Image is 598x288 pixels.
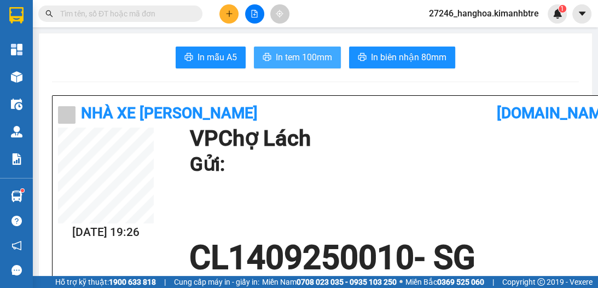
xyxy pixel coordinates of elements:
[9,9,97,22] div: Chợ Lách
[297,278,397,286] strong: 0708 023 035 - 0935 103 250
[104,9,199,22] div: Sài Gòn
[58,223,154,241] h2: [DATE] 19:26
[126,74,141,90] span: SL
[11,126,22,137] img: warehouse-icon
[270,4,289,24] button: aim
[11,216,22,226] span: question-circle
[577,9,587,19] span: caret-down
[11,71,22,83] img: warehouse-icon
[104,22,199,36] div: LINH
[219,4,239,24] button: plus
[9,22,97,36] div: A BÉO
[55,276,156,288] span: Hỗ trợ kỹ thuật:
[109,278,156,286] strong: 1900 633 818
[9,76,199,89] div: Tên hàng: 1 THÙNG ( : 1 )
[553,9,562,19] img: icon-new-feature
[254,47,341,68] button: printerIn tem 100mm
[399,280,403,284] span: ⚪️
[251,10,258,18] span: file-add
[559,5,566,13] sup: 1
[198,50,237,64] span: In mẫu A5
[9,7,24,24] img: logo-vxr
[358,53,367,63] span: printer
[104,36,199,51] div: 0708593898
[9,10,26,22] span: Gửi:
[11,153,22,165] img: solution-icon
[164,276,166,288] span: |
[262,276,397,288] span: Miền Nam
[405,276,484,288] span: Miền Bắc
[11,191,22,202] img: warehouse-icon
[537,278,545,286] span: copyright
[11,240,22,251] span: notification
[21,189,24,192] sup: 1
[184,53,193,63] span: printer
[103,57,116,69] span: CC
[276,10,283,18] span: aim
[349,47,455,68] button: printerIn biên nhận 80mm
[9,36,97,51] div: 0908313343
[225,10,233,18] span: plus
[492,276,494,288] span: |
[174,276,259,288] span: Cung cấp máy in - giấy in:
[60,8,189,20] input: Tìm tên, số ĐT hoặc mã đơn
[276,50,332,64] span: In tem 100mm
[420,7,548,20] span: 27246_hanghoa.kimanhbtre
[11,99,22,110] img: warehouse-icon
[437,278,484,286] strong: 0369 525 060
[263,53,271,63] span: printer
[560,5,564,13] span: 1
[11,44,22,55] img: dashboard-icon
[81,104,258,122] b: Nhà xe [PERSON_NAME]
[572,4,591,24] button: caret-down
[176,47,246,68] button: printerIn mẫu A5
[45,10,53,18] span: search
[371,50,446,64] span: In biên nhận 80mm
[11,265,22,275] span: message
[104,10,131,22] span: Nhận:
[245,4,264,24] button: file-add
